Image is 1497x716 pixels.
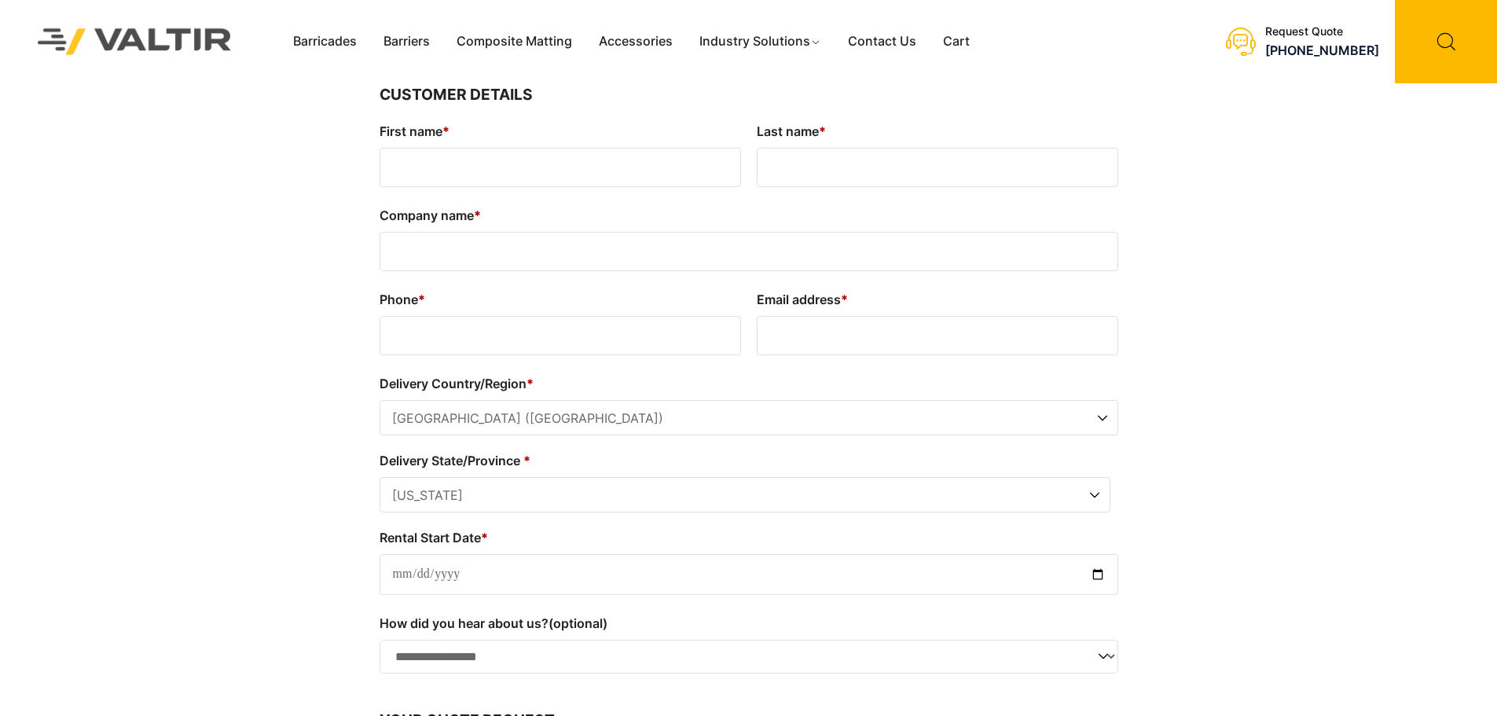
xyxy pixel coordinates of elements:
a: [PHONE_NUMBER] [1265,42,1379,58]
img: Valtir Rentals [17,8,252,75]
label: Rental Start Date [380,525,1118,550]
abbr: required [481,530,488,545]
abbr: required [819,123,826,139]
abbr: required [442,123,449,139]
span: Delivery State/Province [380,477,1110,512]
abbr: required [841,292,848,307]
abbr: required [523,453,530,468]
span: California [380,478,1110,513]
label: Delivery Country/Region [380,371,1118,396]
a: Composite Matting [443,30,585,53]
span: United States (US) [380,401,1117,436]
div: Request Quote [1265,25,1379,39]
span: (optional) [549,615,607,631]
a: Industry Solutions [686,30,835,53]
label: First name [380,119,741,144]
label: Email address [757,287,1118,312]
label: How did you hear about us? [380,611,1118,636]
abbr: required [527,376,534,391]
abbr: required [418,292,425,307]
a: Barricades [280,30,370,53]
a: Accessories [585,30,686,53]
span: Delivery Country/Region [380,400,1118,435]
label: Last name [757,119,1118,144]
a: Cart [930,30,983,53]
h3: Customer Details [380,83,1118,107]
a: Contact Us [835,30,930,53]
label: Company name [380,203,1118,228]
label: Phone [380,287,741,312]
abbr: required [474,207,481,223]
label: Delivery State/Province [380,448,1110,473]
a: Barriers [370,30,443,53]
